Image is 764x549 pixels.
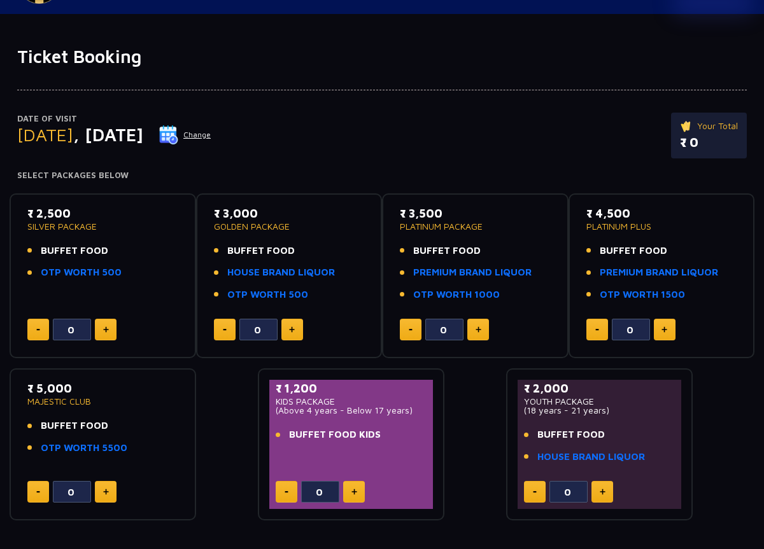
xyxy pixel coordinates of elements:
[289,326,295,333] img: plus
[223,329,227,331] img: minus
[680,119,738,133] p: Your Total
[400,222,551,231] p: PLATINUM PACKAGE
[41,419,108,433] span: BUFFET FOOD
[524,380,675,397] p: ₹ 2,000
[413,288,500,302] a: OTP WORTH 1000
[413,244,481,258] span: BUFFET FOOD
[41,265,122,280] a: OTP WORTH 500
[600,489,605,495] img: plus
[227,244,295,258] span: BUFFET FOOD
[595,329,599,331] img: minus
[214,222,365,231] p: GOLDEN PACKAGE
[600,288,685,302] a: OTP WORTH 1500
[27,380,178,397] p: ₹ 5,000
[600,265,718,280] a: PREMIUM BRAND LIQUOR
[533,491,537,493] img: minus
[17,46,747,67] h1: Ticket Booking
[409,329,413,331] img: minus
[476,326,481,333] img: plus
[600,244,667,258] span: BUFFET FOOD
[413,265,532,280] a: PREMIUM BRAND LIQUOR
[276,380,427,397] p: ₹ 1,200
[214,205,365,222] p: ₹ 3,000
[537,450,645,464] a: HOUSE BRAND LIQUOR
[27,205,178,222] p: ₹ 2,500
[524,406,675,415] p: (18 years - 21 years)
[27,222,178,231] p: SILVER PACKAGE
[289,427,381,442] span: BUFFET FOOD KIDS
[159,125,211,145] button: Change
[524,397,675,406] p: YOUTH PACKAGE
[537,427,605,442] span: BUFFET FOOD
[103,326,109,333] img: plus
[41,244,108,258] span: BUFFET FOOD
[661,326,667,333] img: plus
[17,124,73,145] span: [DATE]
[680,133,738,152] p: ₹ 0
[227,265,335,280] a: HOUSE BRAND LIQUOR
[586,222,737,231] p: PLATINUM PLUS
[36,491,40,493] img: minus
[27,397,178,406] p: MAJESTIC CLUB
[36,329,40,331] img: minus
[400,205,551,222] p: ₹ 3,500
[17,170,747,181] h4: Select Packages Below
[351,489,357,495] img: plus
[276,406,427,415] p: (Above 4 years - Below 17 years)
[103,489,109,495] img: plus
[227,288,308,302] a: OTP WORTH 500
[586,205,737,222] p: ₹ 4,500
[680,119,693,133] img: ticket
[41,441,127,455] a: OTP WORTH 5500
[285,491,288,493] img: minus
[276,397,427,406] p: KIDS PACKAGE
[73,124,143,145] span: , [DATE]
[17,113,211,125] p: Date of Visit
